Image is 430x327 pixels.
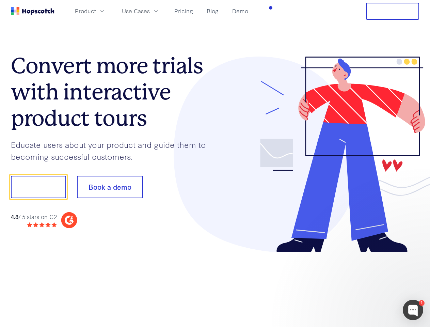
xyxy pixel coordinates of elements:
a: Demo [229,5,251,17]
button: Free Trial [366,3,419,20]
div: 1 [419,300,425,306]
button: Use Cases [118,5,163,17]
span: Use Cases [122,7,150,15]
p: Educate users about your product and guide them to becoming successful customers. [11,139,215,162]
button: Book a demo [77,176,143,198]
a: Blog [204,5,221,17]
button: Show me! [11,176,66,198]
a: Home [11,7,54,15]
strong: 4.8 [11,213,18,220]
div: / 5 stars on G2 [11,213,57,221]
span: Product [75,7,96,15]
a: Pricing [172,5,196,17]
button: Product [71,5,110,17]
h1: Convert more trials with interactive product tours [11,53,215,131]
